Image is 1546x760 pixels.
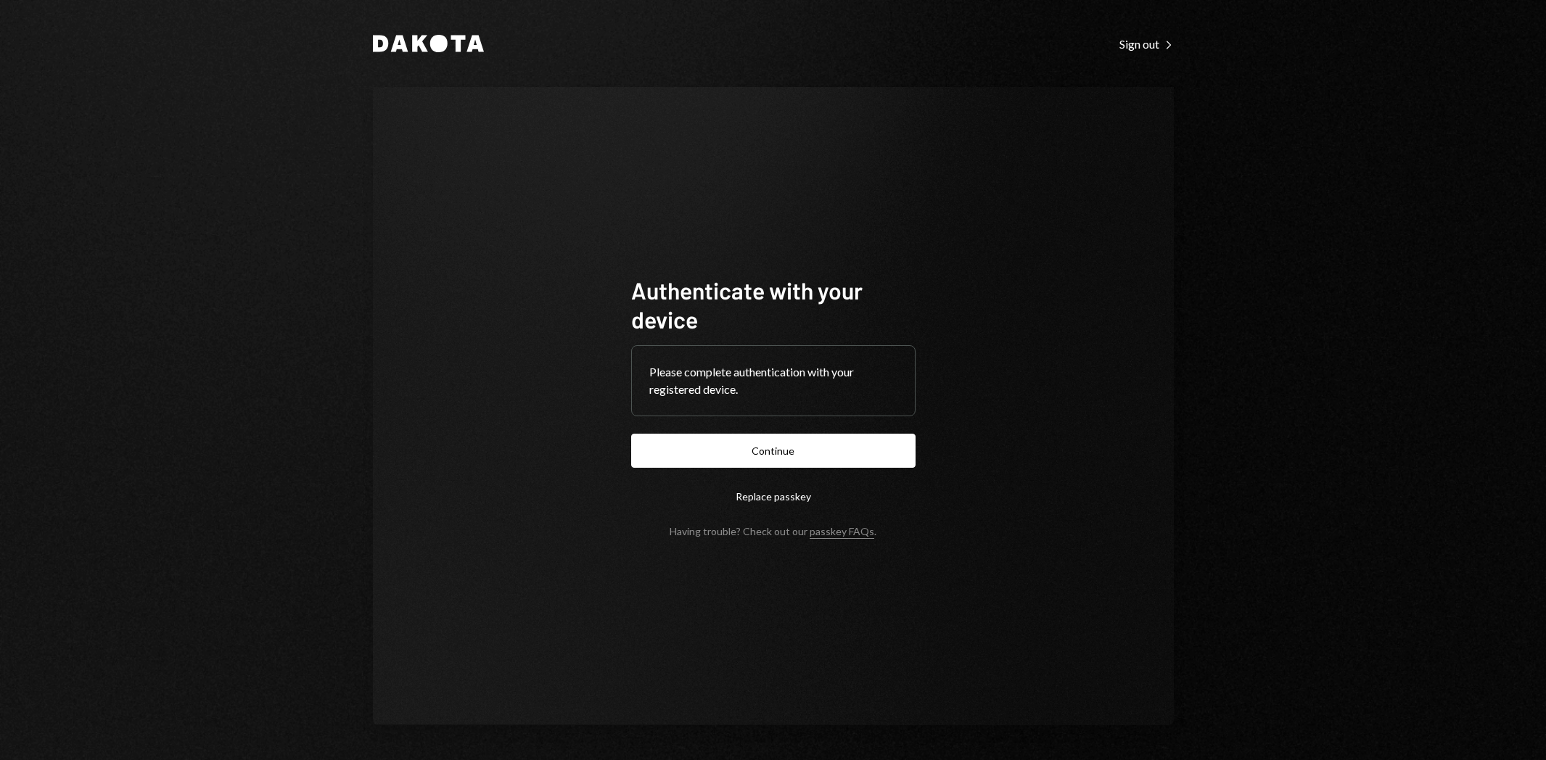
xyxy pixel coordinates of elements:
div: Having trouble? Check out our . [670,525,876,537]
a: Sign out [1119,36,1174,51]
button: Replace passkey [631,479,916,513]
div: Sign out [1119,37,1174,51]
button: Continue [631,434,916,468]
div: Please complete authentication with your registered device. [649,363,897,398]
a: passkey FAQs [810,525,874,539]
h1: Authenticate with your device [631,276,916,334]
